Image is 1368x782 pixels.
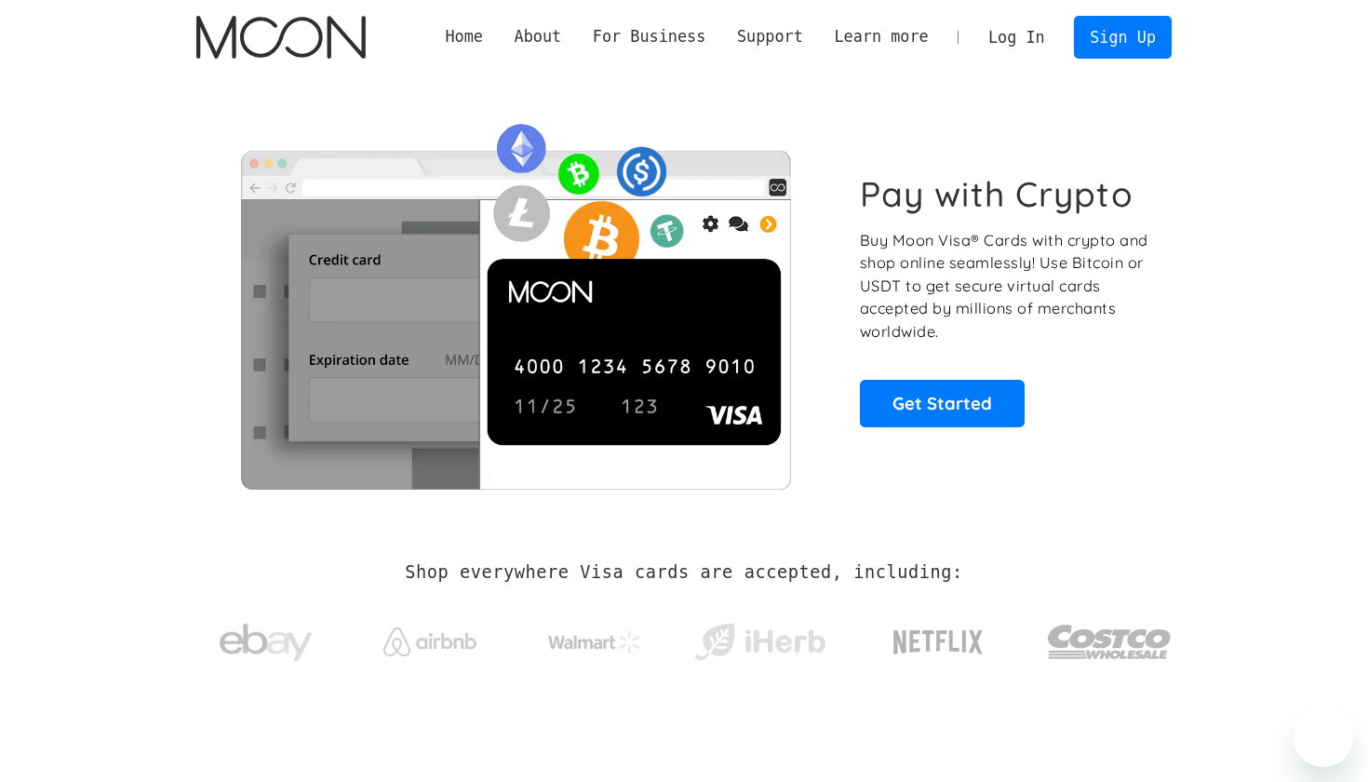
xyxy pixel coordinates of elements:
[526,613,664,663] a: Walmart
[721,25,818,48] div: Support
[834,25,928,48] div: Learn more
[220,613,313,672] img: ebay
[548,631,641,654] img: Walmart
[196,16,365,59] img: Moon Logo
[383,627,476,656] img: Airbnb
[860,380,1025,426] a: Get Started
[972,17,1060,58] a: Log In
[737,25,803,48] div: Support
[1047,607,1172,677] img: Costco
[405,562,962,583] h2: Shop everywhere Visa cards are accepted, including:
[515,25,562,48] div: About
[819,25,945,48] div: Learn more
[361,609,500,666] a: Airbnb
[593,25,705,48] div: For Business
[860,229,1151,344] p: Buy Moon Visa® Cards with crypto and shop online seamlessly! Use Bitcoin or USDT to get secure vi...
[1047,588,1172,686] a: Costco
[196,595,335,681] a: ebay
[430,25,499,48] a: Home
[892,619,985,666] img: Netflix
[499,25,577,48] div: About
[577,25,721,48] div: For Business
[196,111,834,489] img: Moon Cards let you spend your crypto anywhere Visa is accepted.
[691,600,829,676] a: iHerb
[691,618,829,667] img: iHerb
[860,173,1133,215] h1: Pay with Crypto
[1294,708,1353,767] iframe: Button to launch messaging window
[196,16,365,59] a: home
[855,600,1022,675] a: Netflix
[1074,16,1171,58] a: Sign Up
